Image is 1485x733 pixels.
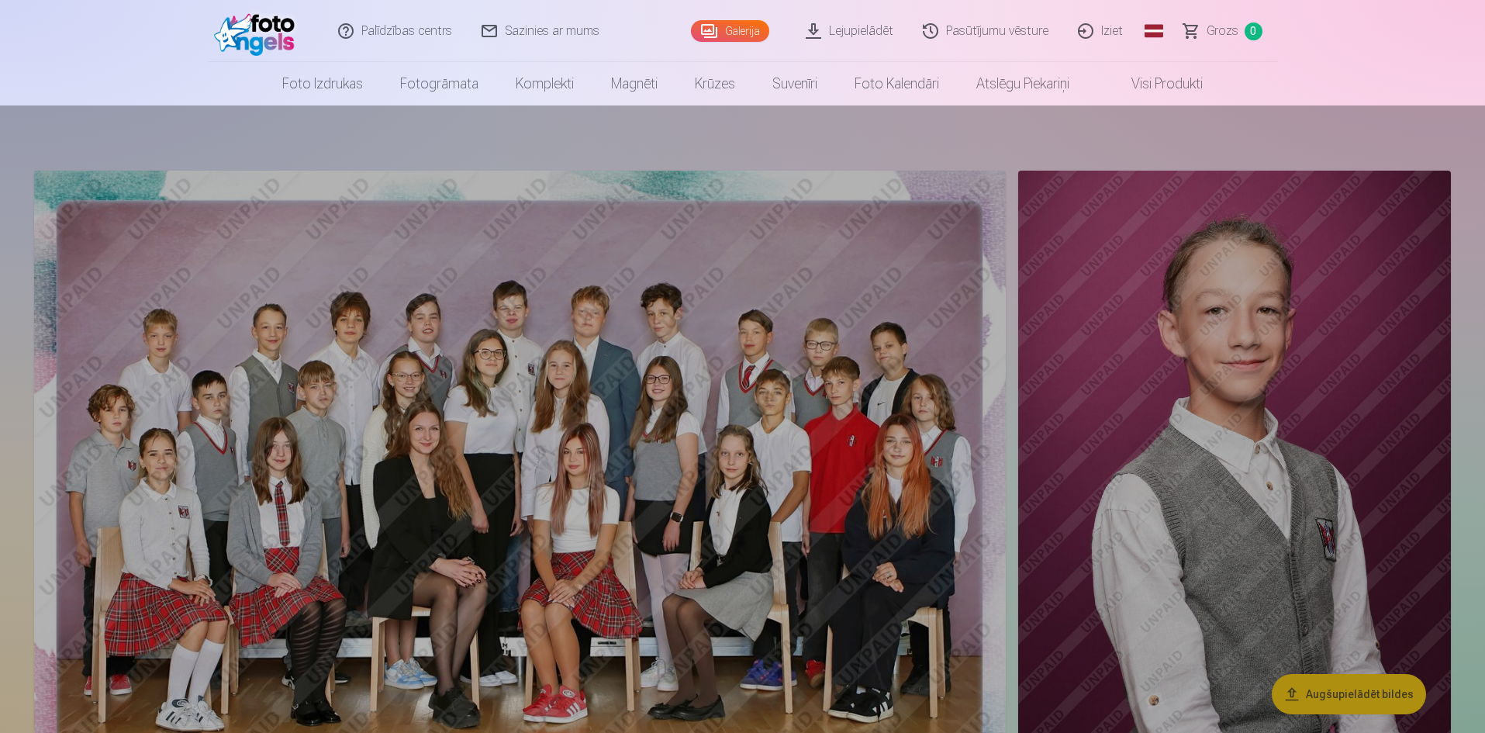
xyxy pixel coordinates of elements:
a: Magnēti [592,62,676,105]
img: /fa1 [214,6,303,56]
a: Fotogrāmata [382,62,497,105]
a: Suvenīri [754,62,836,105]
span: Grozs [1207,22,1238,40]
a: Visi produkti [1088,62,1221,105]
a: Foto izdrukas [264,62,382,105]
a: Galerija [691,20,769,42]
a: Komplekti [497,62,592,105]
a: Foto kalendāri [836,62,958,105]
span: 0 [1245,22,1262,40]
a: Atslēgu piekariņi [958,62,1088,105]
a: Krūzes [676,62,754,105]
